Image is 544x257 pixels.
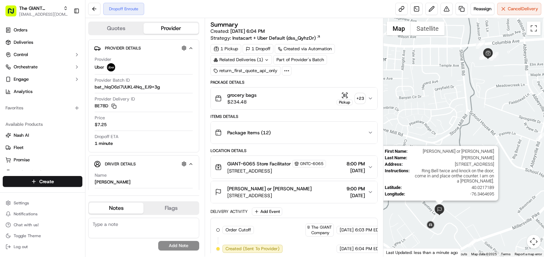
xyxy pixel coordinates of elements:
[116,67,124,76] button: Start new chat
[5,132,80,138] a: Nash AI
[14,244,28,249] span: Log out
[7,100,12,105] div: 📗
[14,132,29,138] span: Nash AI
[340,227,354,233] span: [DATE]
[385,248,408,257] a: Open this area in Google Maps (opens a new window)
[385,149,408,154] span: First Name :
[340,246,354,252] span: [DATE]
[14,39,33,45] span: Deliveries
[14,76,29,82] span: Engage
[408,191,494,197] span: -76.3464695
[3,3,71,19] button: The GIANT Company[EMAIL_ADDRESS][DOMAIN_NAME]
[474,6,491,12] span: Reassign
[95,103,117,109] button: BE78D
[144,23,198,34] button: Provider
[19,5,60,12] button: The GIANT Company
[385,248,408,257] img: Google
[210,22,238,28] h3: Summary
[3,209,82,219] button: Notifications
[105,45,141,51] span: Provider Details
[385,155,407,160] span: Last Name :
[95,140,113,147] div: 1 minute
[211,122,377,144] button: Package Items (12)
[383,248,461,257] div: Last Updated: less than a minute ago
[355,246,381,252] span: 6:04 PM EDT
[144,203,198,214] button: Flags
[497,3,541,15] button: CancelDelivery
[14,89,32,95] span: Analytics
[227,192,312,199] span: [STREET_ADDRESS]
[55,96,112,109] a: 💻API Documentation
[39,178,54,185] span: Create
[210,44,241,54] div: 1 Pickup
[252,207,282,216] button: Add Event
[3,37,82,48] a: Deliveries
[14,200,29,206] span: Settings
[337,92,353,105] button: Pickup
[19,12,68,17] span: [EMAIL_ADDRESS][DOMAIN_NAME]
[501,252,511,256] a: Terms (opens in new tab)
[65,99,110,106] span: API Documentation
[14,222,39,228] span: Chat with us!
[227,167,326,174] span: [STREET_ADDRESS]
[346,160,365,167] span: 8:00 PM
[337,92,365,105] button: Pickup+23
[23,72,86,78] div: We're available if you need us!
[210,28,265,35] span: Created:
[410,155,494,160] span: [PERSON_NAME]
[410,149,494,154] span: [PERSON_NAME] or [PERSON_NAME]
[479,51,488,60] div: 11
[226,227,251,233] span: Order Cutoff
[210,35,321,41] div: Strategy:
[3,167,82,178] button: Product Catalog
[58,100,63,105] div: 💻
[3,49,82,60] button: Control
[5,169,80,175] a: Product Catalog
[23,65,112,72] div: Start new chat
[355,94,365,103] div: + 23
[3,74,82,85] button: Engage
[210,114,378,119] div: Items Details
[232,35,316,41] span: Instacart + Uber Default (dss_QyhzDr)
[387,22,411,35] button: Show street map
[3,154,82,165] button: Promise
[346,192,365,199] span: [DATE]
[95,134,119,140] span: Dropoff ETA
[311,225,332,235] span: The GIANT Company
[3,103,82,113] div: Favorites
[471,252,497,256] span: Map data ©2025
[95,172,107,178] span: Name
[211,156,377,178] button: GIANT-6065 Store FacilitatorGNTC-6065[STREET_ADDRESS]8:00 PM[DATE]
[95,122,107,128] span: $7.25
[95,115,105,121] span: Price
[527,22,541,35] button: Toggle fullscreen view
[210,148,378,153] div: Location Details
[468,239,477,247] div: 17
[210,66,281,76] div: return_first_quote_api_only
[411,22,445,35] button: Show satellite imagery
[210,55,272,65] div: Related Deliveries (1)
[230,28,265,34] span: [DATE] 6:04 PM
[95,77,130,83] span: Provider Batch ID
[385,168,410,184] span: Instructions :
[3,86,82,97] a: Analytics
[490,52,499,61] div: 13
[14,169,46,175] span: Product Catalog
[89,23,144,34] button: Quotes
[210,80,378,85] div: Package Details
[14,211,38,217] span: Notifications
[95,56,111,63] span: Provider
[243,44,273,54] div: 1 Dropoff
[3,231,82,241] button: Toggle Theme
[515,252,542,256] a: Report a map error
[3,119,82,130] div: Available Products
[385,162,403,167] span: Address :
[346,185,365,192] span: 9:00 PM
[226,246,280,252] span: Created (Sent To Provider)
[481,51,490,59] div: 12
[14,145,24,151] span: Fleet
[4,96,55,109] a: 📗Knowledge Base
[232,35,321,41] a: Instacart + Uber Default (dss_QyhzDr)
[355,227,381,233] span: 6:03 PM EDT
